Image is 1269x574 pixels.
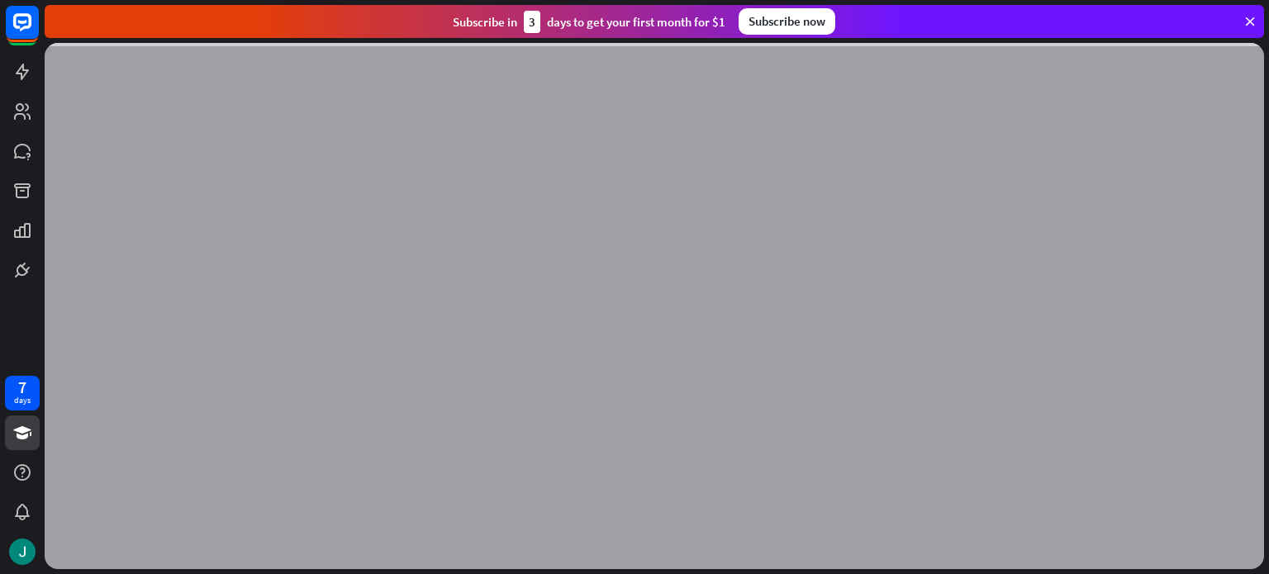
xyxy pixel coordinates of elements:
div: Subscribe now [739,8,835,35]
div: 7 [18,380,26,395]
div: Subscribe in days to get your first month for $1 [453,11,725,33]
div: 3 [524,11,540,33]
div: days [14,395,31,406]
a: 7 days [5,376,40,410]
